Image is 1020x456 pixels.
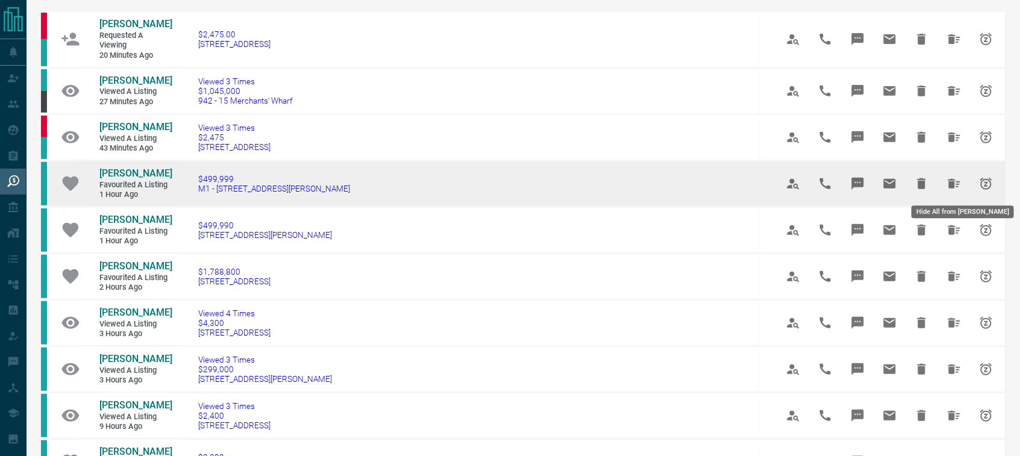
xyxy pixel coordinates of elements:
[99,121,172,134] a: [PERSON_NAME]
[198,276,271,286] span: [STREET_ADDRESS]
[198,318,271,328] span: $4,300
[99,260,172,273] a: [PERSON_NAME]
[99,31,172,51] span: Requested a Viewing
[875,25,904,54] span: Email
[843,123,872,152] span: Message
[198,401,271,430] a: Viewed 3 Times$2,400[STREET_ADDRESS]
[811,123,840,152] span: Call
[198,220,332,240] a: $499,990[STREET_ADDRESS][PERSON_NAME]
[99,366,172,376] span: Viewed a Listing
[811,401,840,430] span: Call
[875,355,904,384] span: Email
[198,133,271,142] span: $2,475
[99,180,172,190] span: Favourited a Listing
[940,308,969,337] span: Hide All from Riya Maheshwari
[99,236,172,246] span: 1 hour ago
[99,283,172,293] span: 2 hours ago
[99,214,172,225] span: [PERSON_NAME]
[198,30,271,49] a: $2,475.00[STREET_ADDRESS]
[41,116,47,137] div: property.ca
[972,169,1001,198] span: Snooze
[41,39,47,66] div: condos.ca
[779,169,808,198] span: View Profile
[198,220,332,230] span: $499,990
[99,399,172,411] span: [PERSON_NAME]
[907,77,936,105] span: Hide
[99,167,172,179] span: [PERSON_NAME]
[198,30,271,39] span: $2,475.00
[972,77,1001,105] span: Snooze
[940,216,969,245] span: Hide All from Karan Mishra
[41,69,47,91] div: condos.ca
[99,134,172,144] span: Viewed a Listing
[843,25,872,54] span: Message
[198,230,332,240] span: [STREET_ADDRESS][PERSON_NAME]
[99,75,172,86] span: [PERSON_NAME]
[41,13,47,39] div: property.ca
[99,412,172,422] span: Viewed a Listing
[843,262,872,291] span: Message
[198,267,271,286] a: $1,788,800[STREET_ADDRESS]
[41,162,47,205] div: condos.ca
[99,353,172,364] span: [PERSON_NAME]
[875,308,904,337] span: Email
[99,75,172,87] a: [PERSON_NAME]
[198,355,332,364] span: Viewed 3 Times
[198,142,271,152] span: [STREET_ADDRESS]
[811,169,840,198] span: Call
[198,267,271,276] span: $1,788,800
[198,364,332,374] span: $299,000
[907,355,936,384] span: Hide
[198,96,293,105] span: 942 - 15 Merchants' Wharf
[99,273,172,283] span: Favourited a Listing
[198,174,350,193] a: $499,999M1 - [STREET_ADDRESS][PERSON_NAME]
[907,308,936,337] span: Hide
[779,355,808,384] span: View Profile
[779,123,808,152] span: View Profile
[779,401,808,430] span: View Profile
[99,121,172,133] span: [PERSON_NAME]
[198,123,271,133] span: Viewed 3 Times
[875,77,904,105] span: Email
[811,262,840,291] span: Call
[198,123,271,152] a: Viewed 3 Times$2,475[STREET_ADDRESS]
[779,25,808,54] span: View Profile
[811,308,840,337] span: Call
[907,123,936,152] span: Hide
[198,77,293,86] span: Viewed 3 Times
[41,137,47,159] div: condos.ca
[875,401,904,430] span: Email
[972,401,1001,430] span: Snooze
[779,216,808,245] span: View Profile
[843,216,872,245] span: Message
[843,401,872,430] span: Message
[41,208,47,252] div: condos.ca
[972,25,1001,54] span: Snooze
[198,374,332,384] span: [STREET_ADDRESS][PERSON_NAME]
[198,39,271,49] span: [STREET_ADDRESS]
[198,420,271,430] span: [STREET_ADDRESS]
[99,226,172,237] span: Favourited a Listing
[843,308,872,337] span: Message
[198,355,332,384] a: Viewed 3 Times$299,000[STREET_ADDRESS][PERSON_NAME]
[99,353,172,366] a: [PERSON_NAME]
[99,51,172,61] span: 20 minutes ago
[41,394,47,437] div: condos.ca
[972,216,1001,245] span: Snooze
[940,262,969,291] span: Hide All from Biniam H
[940,169,969,198] span: Hide All from Karan Mishra
[99,329,172,339] span: 3 hours ago
[41,91,47,113] div: mrloft.ca
[875,216,904,245] span: Email
[972,262,1001,291] span: Snooze
[811,355,840,384] span: Call
[843,355,872,384] span: Message
[907,216,936,245] span: Hide
[99,143,172,154] span: 43 minutes ago
[811,77,840,105] span: Call
[811,25,840,54] span: Call
[972,308,1001,337] span: Snooze
[41,348,47,391] div: condos.ca
[779,262,808,291] span: View Profile
[907,169,936,198] span: Hide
